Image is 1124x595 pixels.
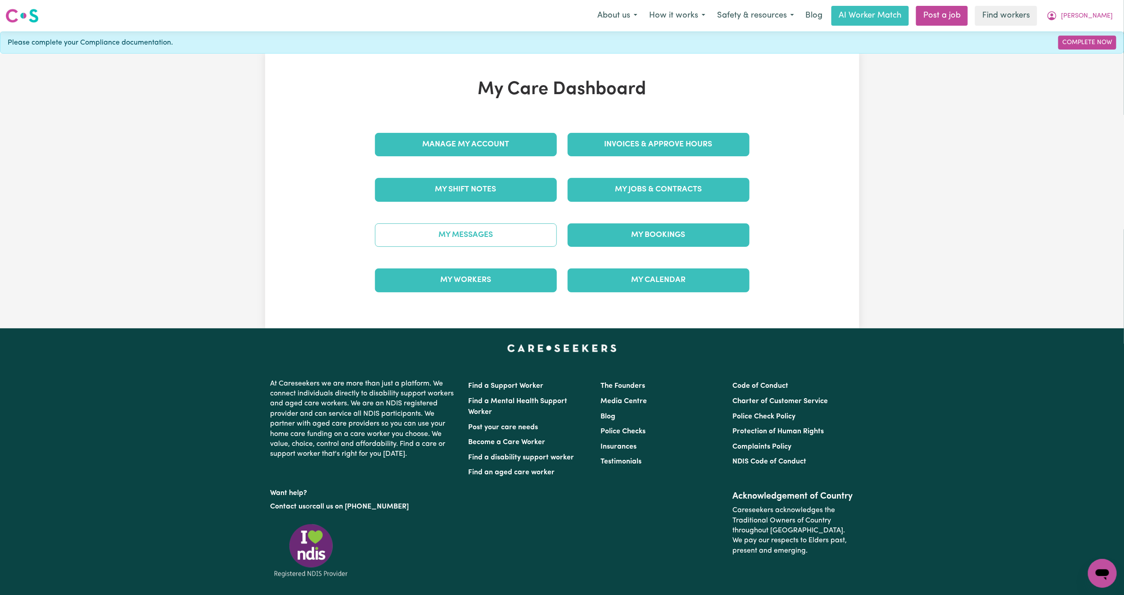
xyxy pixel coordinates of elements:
a: Complaints Policy [732,443,791,450]
img: Careseekers logo [5,8,39,24]
a: Insurances [600,443,636,450]
span: Please complete your Compliance documentation. [8,37,173,48]
a: Invoices & Approve Hours [568,133,749,156]
a: Contact us [271,503,306,510]
a: My Messages [375,223,557,247]
a: Find workers [975,6,1037,26]
button: How it works [643,6,711,25]
a: Find a Mental Health Support Worker [469,398,568,416]
a: Manage My Account [375,133,557,156]
a: My Calendar [568,268,749,292]
a: Careseekers logo [5,5,39,26]
a: Post a job [916,6,968,26]
a: My Bookings [568,223,749,247]
p: or [271,498,458,515]
h1: My Care Dashboard [370,79,755,100]
a: Complete Now [1058,36,1116,50]
button: About us [591,6,643,25]
a: Charter of Customer Service [732,398,828,405]
a: AI Worker Match [831,6,909,26]
button: My Account [1041,6,1119,25]
a: Careseekers home page [507,345,617,352]
a: Find a Support Worker [469,382,544,390]
a: NDIS Code of Conduct [732,458,806,465]
a: Police Check Policy [732,413,795,420]
a: Code of Conduct [732,382,788,390]
img: Registered NDIS provider [271,522,352,579]
a: My Jobs & Contracts [568,178,749,201]
p: Careseekers acknowledges the Traditional Owners of Country throughout [GEOGRAPHIC_DATA]. We pay o... [732,502,853,559]
a: Find a disability support worker [469,454,574,461]
a: Media Centre [600,398,647,405]
a: Blog [600,413,615,420]
a: Post your care needs [469,424,538,431]
span: [PERSON_NAME] [1061,11,1113,21]
a: Testimonials [600,458,641,465]
a: Police Checks [600,428,646,435]
p: At Careseekers we are more than just a platform. We connect individuals directly to disability su... [271,375,458,463]
a: Find an aged care worker [469,469,555,476]
h2: Acknowledgement of Country [732,491,853,502]
button: Safety & resources [711,6,800,25]
a: My Shift Notes [375,178,557,201]
a: Blog [800,6,828,26]
a: Protection of Human Rights [732,428,824,435]
p: Want help? [271,485,458,498]
iframe: Button to launch messaging window, conversation in progress [1088,559,1117,588]
a: My Workers [375,268,557,292]
a: call us on [PHONE_NUMBER] [313,503,409,510]
a: The Founders [600,382,645,390]
a: Become a Care Worker [469,439,546,446]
